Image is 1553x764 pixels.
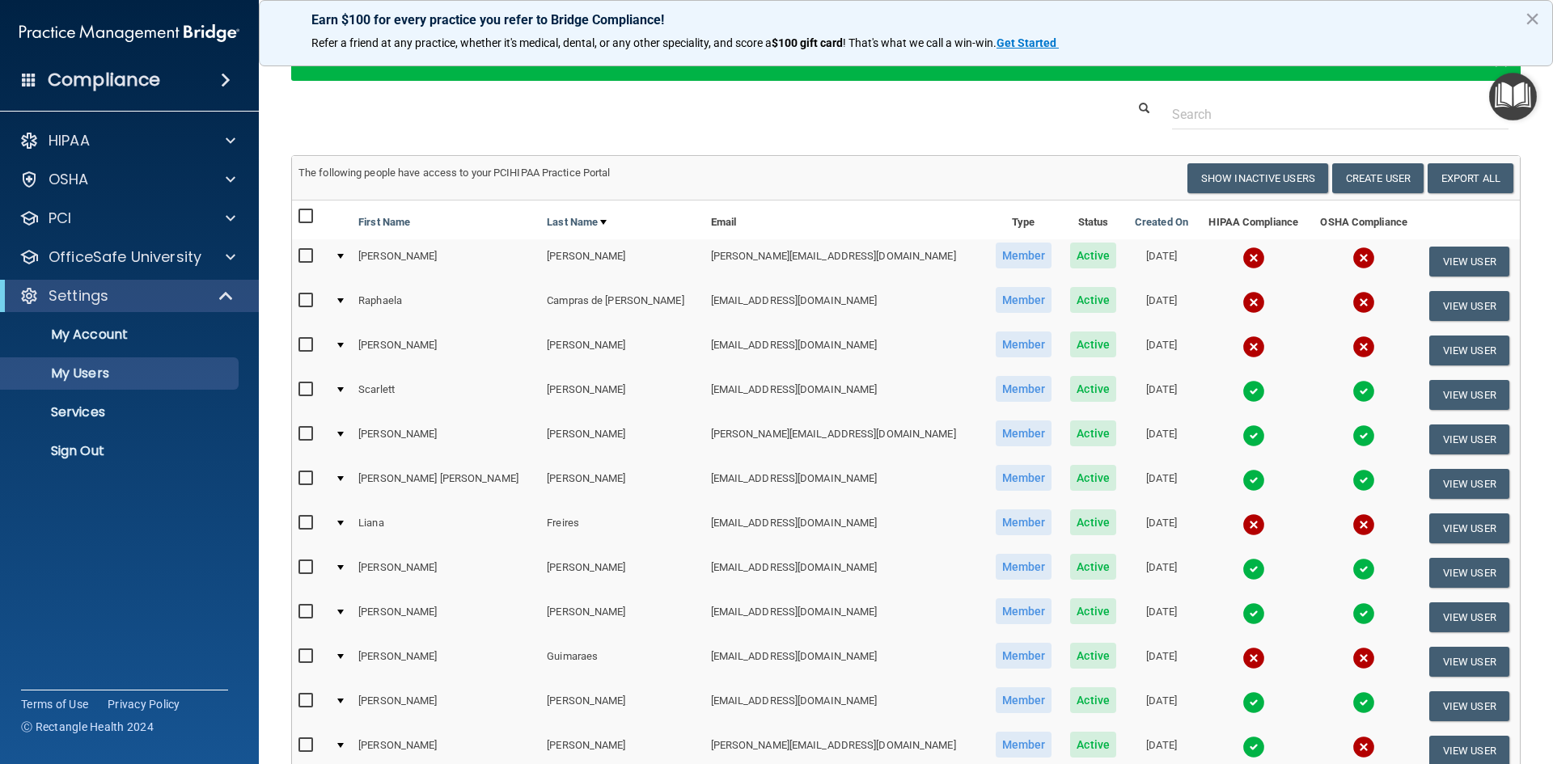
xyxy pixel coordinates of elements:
img: tick.e7d51cea.svg [1352,380,1375,403]
th: Type [986,200,1061,239]
span: The following people have access to your PCIHIPAA Practice Portal [298,167,611,179]
a: Created On [1135,213,1188,232]
span: Active [1070,376,1116,402]
td: [EMAIL_ADDRESS][DOMAIN_NAME] [705,506,986,551]
td: [PERSON_NAME] [352,551,540,595]
img: cross.ca9f0e7f.svg [1352,736,1375,758]
td: [PERSON_NAME] [352,239,540,284]
span: Member [996,420,1052,446]
span: Active [1070,509,1116,535]
button: View User [1429,558,1509,588]
button: Close [1525,6,1540,32]
span: Active [1070,243,1116,268]
span: Member [996,554,1052,580]
img: tick.e7d51cea.svg [1352,602,1375,625]
a: Get Started [997,36,1059,49]
img: PMB logo [19,17,239,49]
span: Member [996,732,1052,758]
td: [PERSON_NAME] [352,639,540,684]
a: Privacy Policy [108,696,180,712]
p: My Account [11,327,231,343]
span: Active [1070,465,1116,491]
td: [DATE] [1125,551,1197,595]
input: Search [1172,99,1509,129]
p: My Users [11,365,231,382]
span: Active [1070,287,1116,313]
span: Member [996,598,1052,624]
button: Open Resource Center [1489,73,1537,120]
a: OfficeSafe University [19,247,235,267]
img: tick.e7d51cea.svg [1242,691,1265,714]
span: Active [1070,420,1116,446]
td: Guimaraes [540,639,704,684]
img: tick.e7d51cea.svg [1352,558,1375,580]
button: View User [1429,291,1509,321]
th: OSHA Compliance [1310,200,1419,239]
td: [PERSON_NAME] [540,684,704,728]
td: [EMAIL_ADDRESS][DOMAIN_NAME] [705,284,986,328]
td: [PERSON_NAME] [540,417,704,462]
td: [EMAIL_ADDRESS][DOMAIN_NAME] [705,328,986,373]
img: tick.e7d51cea.svg [1242,424,1265,447]
img: tick.e7d51cea.svg [1352,424,1375,447]
span: Active [1070,643,1116,669]
p: HIPAA [49,131,90,150]
span: Member [996,687,1052,713]
td: [PERSON_NAME] [PERSON_NAME] [352,462,540,506]
img: tick.e7d51cea.svg [1242,558,1265,580]
td: [PERSON_NAME] [540,328,704,373]
td: [PERSON_NAME] [540,462,704,506]
p: PCI [49,209,71,228]
a: Last Name [547,213,607,232]
img: cross.ca9f0e7f.svg [1352,647,1375,669]
td: [PERSON_NAME] [540,595,704,639]
button: Create User [1332,163,1424,193]
button: View User [1429,647,1509,677]
td: [PERSON_NAME] [352,595,540,639]
td: [PERSON_NAME] [352,328,540,373]
span: Active [1070,598,1116,624]
h4: Compliance [48,69,160,91]
button: View User [1429,602,1509,632]
a: Terms of Use [21,696,88,712]
span: Ⓒ Rectangle Health 2024 [21,719,154,735]
p: OSHA [49,170,89,189]
th: Status [1061,200,1125,239]
img: cross.ca9f0e7f.svg [1352,336,1375,358]
img: tick.e7d51cea.svg [1352,469,1375,492]
span: Active [1070,732,1116,758]
img: tick.e7d51cea.svg [1352,691,1375,714]
td: [PERSON_NAME] [540,239,704,284]
td: [EMAIL_ADDRESS][DOMAIN_NAME] [705,684,986,728]
a: OSHA [19,170,235,189]
button: View User [1429,513,1509,543]
td: Freires [540,506,704,551]
p: Sign Out [11,443,231,459]
a: Settings [19,286,235,306]
span: ! That's what we call a win-win. [843,36,997,49]
img: tick.e7d51cea.svg [1242,736,1265,758]
td: [DATE] [1125,684,1197,728]
button: Show Inactive Users [1187,163,1328,193]
span: Member [996,243,1052,268]
td: [PERSON_NAME][EMAIL_ADDRESS][DOMAIN_NAME] [705,417,986,462]
th: HIPAA Compliance [1198,200,1310,239]
td: [EMAIL_ADDRESS][DOMAIN_NAME] [705,639,986,684]
td: [DATE] [1125,595,1197,639]
button: View User [1429,247,1509,276]
span: Active [1070,687,1116,713]
td: [EMAIL_ADDRESS][DOMAIN_NAME] [705,551,986,595]
a: HIPAA [19,131,235,150]
td: [EMAIL_ADDRESS][DOMAIN_NAME] [705,595,986,639]
td: [EMAIL_ADDRESS][DOMAIN_NAME] [705,462,986,506]
button: View User [1429,691,1509,721]
a: PCI [19,209,235,228]
span: Refer a friend at any practice, whether it's medical, dental, or any other speciality, and score a [311,36,772,49]
img: tick.e7d51cea.svg [1242,602,1265,625]
span: Active [1070,331,1116,357]
td: [PERSON_NAME][EMAIL_ADDRESS][DOMAIN_NAME] [705,239,986,284]
td: [PERSON_NAME] [352,684,540,728]
td: Campras de [PERSON_NAME] [540,284,704,328]
td: Raphaela [352,284,540,328]
td: Liana [352,506,540,551]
